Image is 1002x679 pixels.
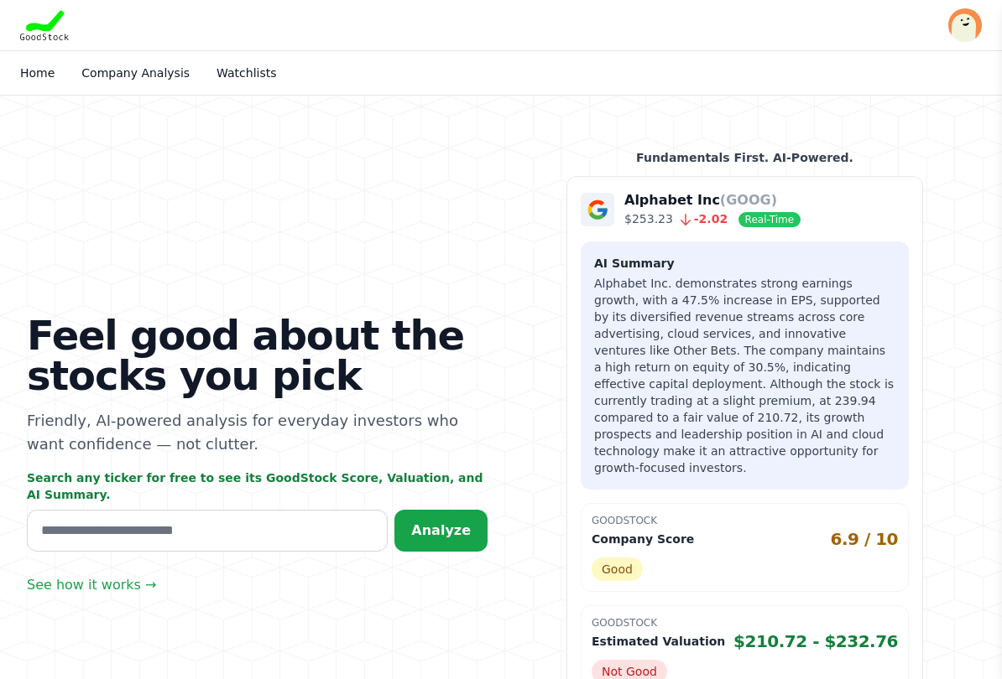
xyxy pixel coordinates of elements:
[27,469,488,503] p: Search any ticker for free to see its GoodStock Score, Valuation, and AI Summary.
[27,409,488,456] p: Friendly, AI-powered analysis for everyday investors who want confidence — not clutter.
[20,66,55,80] a: Home
[411,522,471,538] span: Analyze
[720,192,777,208] span: (GOOG)
[624,210,801,228] p: $253.23
[594,255,895,272] h3: AI Summary
[592,531,694,547] p: Company Score
[20,10,69,40] img: Goodstock Logo
[27,315,488,396] h1: Feel good about the stocks you pick
[394,510,488,552] button: Analyze
[217,66,276,80] a: Watchlists
[566,149,923,166] p: Fundamentals First. AI-Powered.
[733,630,898,653] span: $210.72 - $232.76
[624,190,801,210] p: Alphabet Inc
[592,557,643,581] span: Good
[592,633,725,650] p: Estimated Valuation
[594,275,895,476] p: Alphabet Inc. demonstrates strong earnings growth, with a 47.5% increase in EPS, supported by its...
[81,66,190,80] a: Company Analysis
[592,616,898,630] p: GoodStock
[831,527,899,551] span: 6.9 / 10
[27,575,156,595] a: See how it works →
[948,8,982,42] img: invitee
[673,212,728,225] span: -2.02
[581,193,614,226] img: Company Logo
[592,514,898,527] p: GoodStock
[738,212,801,227] span: Real-Time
